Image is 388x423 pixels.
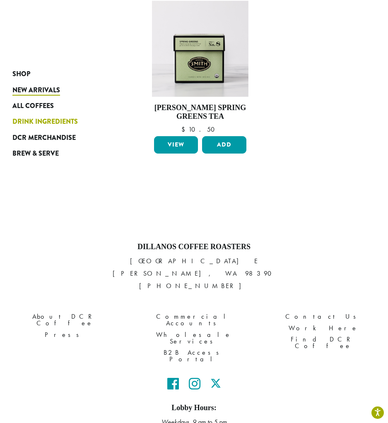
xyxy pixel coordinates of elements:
[265,311,382,322] a: Contact Us
[181,125,219,134] bdi: 10.50
[265,334,382,351] a: Find DCR Coffee
[154,136,198,154] a: View
[12,82,117,98] a: New Arrivals
[12,117,78,127] span: Drink Ingredients
[12,66,117,82] a: Shop
[152,0,248,96] img: Spring-Greens-Signature-Green-Carton-2023.jpg
[12,98,117,114] a: All Coffees
[135,347,252,365] a: B2B Access Portal
[12,149,59,159] span: Brew & Serve
[12,69,30,79] span: Shop
[135,311,252,329] a: Commercial Accounts
[181,125,188,134] span: $
[135,329,252,347] a: Wholesale Services
[12,85,60,96] span: New Arrivals
[152,103,248,121] h4: [PERSON_NAME] Spring Greens Tea
[152,0,248,133] a: [PERSON_NAME] Spring Greens Tea $10.50
[12,101,54,111] span: All Coffees
[12,130,117,146] a: DCR Merchandise
[12,133,76,143] span: DCR Merchandise
[12,114,117,130] a: Drink Ingredients
[12,146,117,161] a: Brew & Serve
[6,311,123,329] a: About DCR Coffee
[6,329,123,340] a: Press
[6,243,382,252] h4: Dillanos Coffee Roasters
[6,255,382,292] p: [GEOGRAPHIC_DATA] E [PERSON_NAME], WA 98390 [PHONE_NUMBER]
[6,404,382,413] h5: Lobby Hours:
[202,136,246,154] button: Add
[265,322,382,334] a: Work Here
